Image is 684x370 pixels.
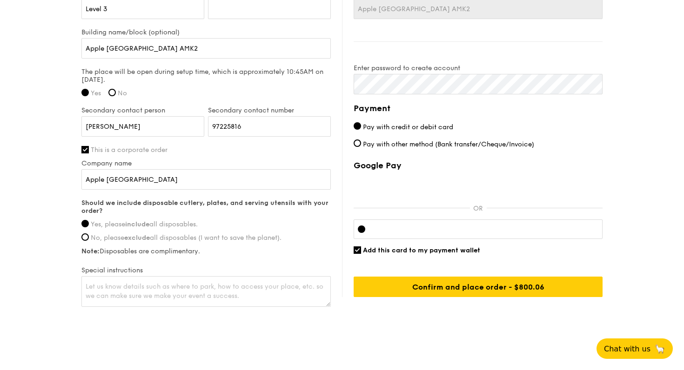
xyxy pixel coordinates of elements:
[91,234,282,242] span: No, please all disposables (I want to save the planet).
[81,199,329,215] strong: Should we include disposable cutlery, plates, and serving utensils with your order?
[118,89,127,97] span: No
[363,246,480,254] span: Add this card to my payment wallet
[354,277,603,297] input: Confirm and place order - $800.06
[91,220,198,228] span: Yes, please all disposables.
[208,106,331,114] label: Secondary contact number
[354,64,603,72] label: Enter password to create account
[81,106,204,114] label: Secondary contact person
[363,140,534,148] span: Pay with other method (Bank transfer/Cheque/Invoice)
[108,89,116,96] input: No
[124,234,150,242] strong: exclude
[81,247,331,255] label: Disposables are complimentary.
[354,102,603,115] h4: Payment
[597,338,673,359] button: Chat with us🦙
[81,247,100,255] strong: Note:
[125,220,149,228] strong: include
[354,160,603,171] label: Google Pay
[363,123,453,131] span: Pay with credit or debit card
[654,344,665,354] span: 🦙
[81,266,331,274] label: Special instructions
[81,28,331,36] label: Building name/block (optional)
[81,68,331,84] label: The place will be open during setup time, which is approximately 10:45AM on [DATE].
[354,176,603,197] iframe: Secure payment button frame
[81,146,89,153] input: This is a corporate order
[81,89,89,96] input: Yes
[91,89,101,97] span: Yes
[81,233,89,241] input: No, pleaseexcludeall disposables (I want to save the planet).
[354,139,361,147] input: Pay with other method (Bank transfer/Cheque/Invoice)
[91,146,168,154] span: This is a corporate order
[354,122,361,130] input: Pay with credit or debit card
[81,220,89,227] input: Yes, pleaseincludeall disposables.
[604,344,650,353] span: Chat with us
[373,225,598,233] iframe: Secure card payment input frame
[470,205,487,212] p: OR
[81,159,331,167] label: Company name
